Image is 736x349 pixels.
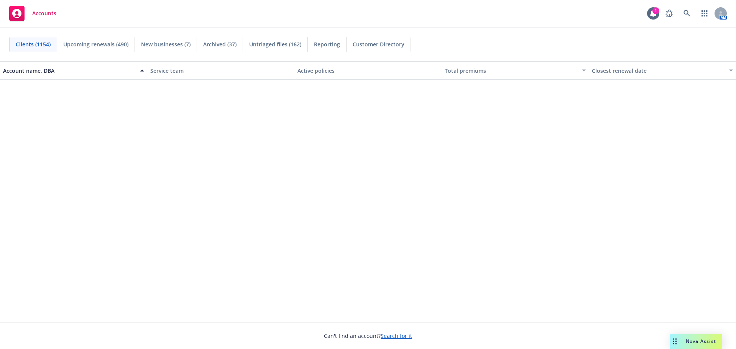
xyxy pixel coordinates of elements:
button: Closest renewal date [589,61,736,80]
div: Drag to move [670,334,680,349]
a: Search [679,6,695,21]
span: Archived (37) [203,40,237,48]
div: 1 [652,7,659,14]
a: Search for it [381,332,412,339]
a: Report a Bug [662,6,677,21]
a: Accounts [6,3,59,24]
span: Upcoming renewals (490) [63,40,128,48]
span: Customer Directory [353,40,404,48]
span: Reporting [314,40,340,48]
button: Service team [147,61,294,80]
div: Service team [150,67,291,75]
span: Can't find an account? [324,332,412,340]
div: Closest renewal date [592,67,724,75]
div: Active policies [297,67,439,75]
button: Nova Assist [670,334,722,349]
div: Account name, DBA [3,67,136,75]
span: Nova Assist [686,338,716,344]
span: Clients (1154) [16,40,51,48]
span: Untriaged files (162) [249,40,301,48]
div: Total premiums [445,67,577,75]
span: New businesses (7) [141,40,191,48]
button: Active policies [294,61,442,80]
button: Total premiums [442,61,589,80]
a: Switch app [697,6,712,21]
span: Accounts [32,10,56,16]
